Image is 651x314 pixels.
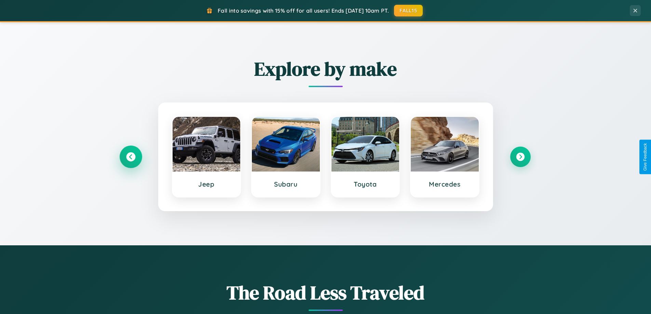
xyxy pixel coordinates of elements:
h3: Mercedes [418,180,472,188]
div: Give Feedback [643,143,648,171]
h3: Toyota [338,180,393,188]
span: Fall into savings with 15% off for all users! Ends [DATE] 10am PT. [218,7,389,14]
h2: Explore by make [121,56,531,82]
h3: Jeep [179,180,234,188]
button: FALL15 [394,5,423,16]
h3: Subaru [259,180,313,188]
h1: The Road Less Traveled [121,279,531,306]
